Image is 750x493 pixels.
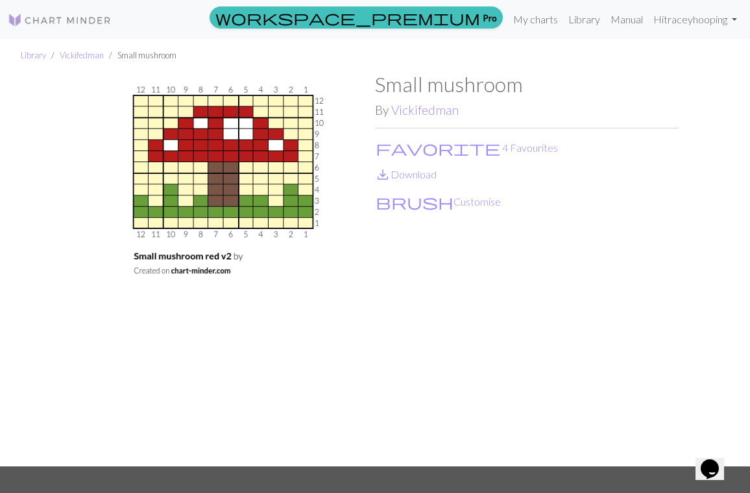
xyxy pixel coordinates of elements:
span: workspace_premium [215,8,480,27]
a: Vickifedman [391,102,459,117]
i: Favourite [376,140,500,156]
img: Logo [8,12,112,28]
span: favorite [376,139,500,157]
iframe: chat widget [696,441,737,480]
button: CustomiseCustomise [375,193,502,210]
a: Library [21,50,46,60]
h1: Small mushroom [375,72,679,97]
a: Pro [210,6,503,29]
a: DownloadDownload [375,168,437,180]
h2: By [375,102,679,117]
a: My charts [508,6,563,32]
button: Favourite 4 Favourites [375,139,559,156]
i: Download [375,167,391,182]
li: Small mushroom [104,49,176,62]
a: Manual [605,6,648,32]
span: brush [376,193,454,211]
a: Library [563,6,605,32]
span: save_alt [375,165,391,184]
a: Hitraceyhooping [648,6,742,32]
a: Vickifedman [60,50,104,60]
img: Small mushroom red v2 [71,72,375,466]
i: Customise [376,194,454,210]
